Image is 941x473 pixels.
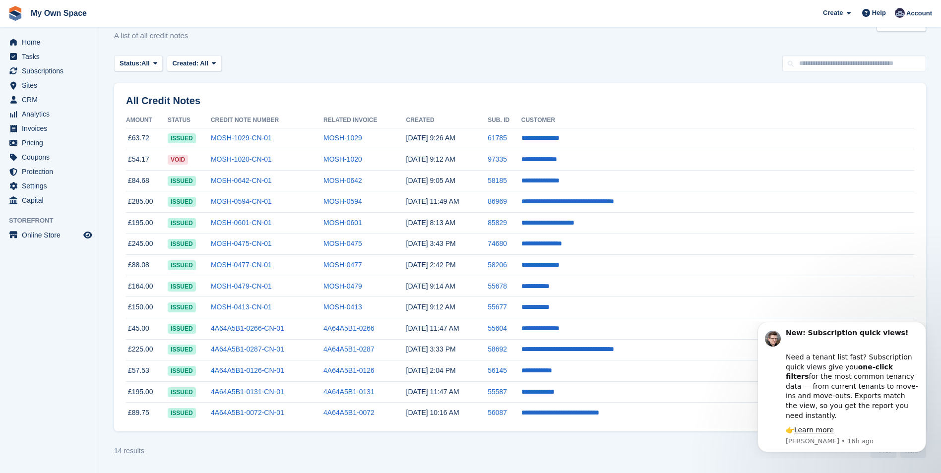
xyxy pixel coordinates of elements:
[22,179,81,193] span: Settings
[323,409,375,416] a: 4A64A5B1-0072
[323,388,375,396] a: 4A64A5B1-0131
[52,104,91,112] a: Learn more
[43,20,176,98] div: Need a tenant list fast? Subscription quick views give you for the most common tenancy data — fro...
[168,387,196,397] span: issued
[521,113,914,128] th: Customer
[406,345,456,353] time: 2024-12-16 15:33:44 UTC
[406,282,455,290] time: 2025-04-28 08:14:16 UTC
[22,107,81,121] span: Analytics
[406,239,456,247] time: 2025-05-09 14:43:04 UTC
[43,6,176,113] div: Message content
[126,213,168,234] td: £195.00
[211,388,284,396] a: 4A64A5B1-0131-CN-01
[114,446,144,456] div: 14 results
[323,239,362,247] a: MOSH-0475
[8,6,23,21] img: stora-icon-8386f47178a22dfd0bd8f6a31ec36ba5ce8667c1dd55bd0f319d3a0aa187defe.svg
[126,149,168,171] td: £54.17
[488,261,507,269] a: 58206
[323,324,375,332] a: 4A64A5B1-0266
[22,193,81,207] span: Capital
[488,113,521,128] th: Sub. ID
[406,113,488,128] th: Created
[488,239,507,247] a: 74680
[168,218,196,228] span: issued
[43,103,176,113] div: 👉
[906,8,932,18] span: Account
[323,197,362,205] a: MOSH-0594
[120,59,141,68] span: Status:
[43,6,166,14] b: New: Subscription quick views!
[323,366,375,374] a: 4A64A5B1-0126
[168,324,196,334] span: issued
[172,59,198,67] span: Created:
[168,408,196,418] span: issued
[168,113,211,128] th: Status
[168,302,196,312] span: issued
[22,165,81,178] span: Protection
[5,93,94,107] a: menu
[406,177,455,184] time: 2025-06-03 08:05:08 UTC
[22,93,81,107] span: CRM
[488,345,507,353] a: 58692
[323,261,362,269] a: MOSH-0477
[488,134,507,142] a: 61785
[168,239,196,249] span: issued
[126,339,168,360] td: £225.00
[211,197,272,205] a: MOSH-0594-CN-01
[743,322,941,458] iframe: Intercom notifications message
[211,155,272,163] a: MOSH-1020-CN-01
[126,170,168,191] td: £84.68
[168,133,196,143] span: issued
[126,318,168,340] td: £45.00
[5,150,94,164] a: menu
[488,324,507,332] a: 55604
[488,282,507,290] a: 55678
[323,113,406,128] th: Related Invoice
[211,366,284,374] a: 4A64A5B1-0126-CN-01
[5,193,94,207] a: menu
[323,177,362,184] a: MOSH-0642
[323,345,375,353] a: 4A64A5B1-0287
[488,388,507,396] a: 55587
[406,409,459,416] time: 2024-10-31 10:16:56 UTC
[27,5,91,21] a: My Own Space
[488,303,507,311] a: 55677
[168,282,196,292] span: issued
[126,360,168,382] td: £57.53
[5,50,94,63] a: menu
[5,228,94,242] a: menu
[168,260,196,270] span: issued
[406,219,455,227] time: 2025-05-25 07:13:23 UTC
[211,134,272,142] a: MOSH-1029-CN-01
[22,35,81,49] span: Home
[167,56,221,72] button: Created: All
[43,115,176,123] p: Message from Steven, sent 16h ago
[200,59,208,67] span: All
[488,409,507,416] a: 56087
[22,8,38,24] img: Profile image for Steven
[22,64,81,78] span: Subscriptions
[114,30,188,42] p: A list of all credit notes
[126,128,168,149] td: £63.72
[126,381,168,403] td: £195.00
[126,95,914,107] h2: All Credit Notes
[22,121,81,135] span: Invoices
[895,8,905,18] img: Gary Chamberlain
[323,134,362,142] a: MOSH-1029
[126,403,168,423] td: £89.75
[406,324,459,332] time: 2025-01-21 11:47:38 UTC
[323,155,362,163] a: MOSH-1020
[211,282,272,290] a: MOSH-0479-CN-01
[488,219,507,227] a: 85829
[5,121,94,135] a: menu
[323,282,362,290] a: MOSH-0479
[488,177,507,184] a: 58185
[211,177,272,184] a: MOSH-0642-CN-01
[5,35,94,49] a: menu
[9,216,99,226] span: Storefront
[168,155,188,165] span: void
[211,261,272,269] a: MOSH-0477-CN-01
[141,59,150,68] span: All
[406,197,459,205] time: 2025-05-27 10:49:55 UTC
[406,155,455,163] time: 2025-08-26 08:12:18 UTC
